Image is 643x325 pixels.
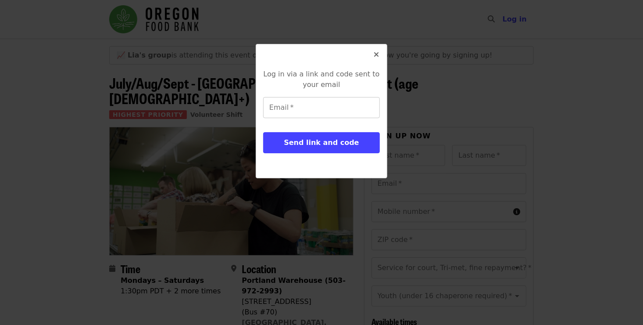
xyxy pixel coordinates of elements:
span: Log in via a link and code sent to your email [263,70,379,89]
button: Close [366,44,387,65]
button: Send link and code [263,132,380,153]
i: times icon [374,51,379,59]
input: [object Object] [263,97,380,118]
span: Send link and code [284,138,359,147]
